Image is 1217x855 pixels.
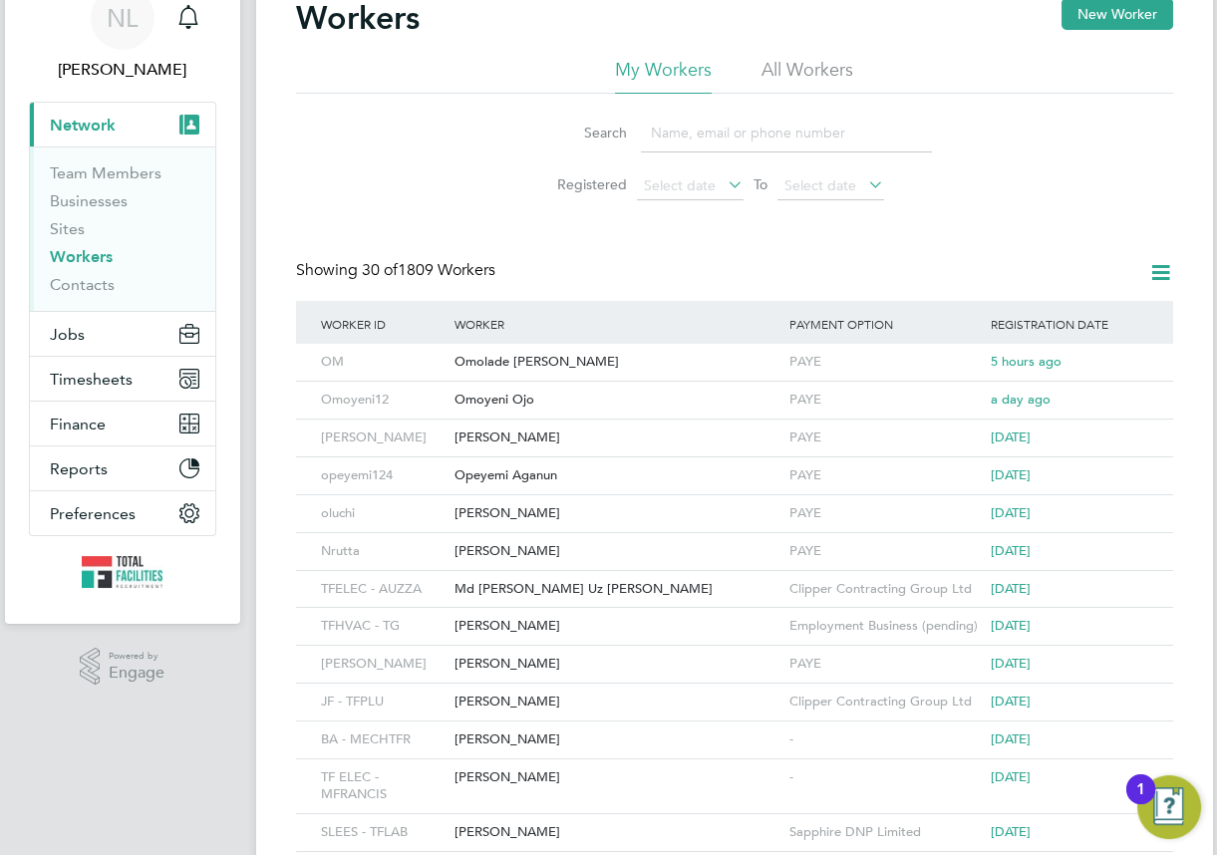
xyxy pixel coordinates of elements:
div: Md [PERSON_NAME] Uz [PERSON_NAME] [450,571,784,608]
button: Network [30,103,215,146]
a: Sites [50,219,85,238]
div: [PERSON_NAME] [450,533,784,570]
span: Select date [784,176,856,194]
div: [PERSON_NAME] [450,814,784,851]
div: TFELEC - AUZZA [316,571,450,608]
div: OM [316,344,450,381]
div: [PERSON_NAME] [450,721,784,758]
div: [PERSON_NAME] [450,646,784,683]
div: [PERSON_NAME] [450,684,784,720]
a: opeyemi124Opeyemi AganunPAYE[DATE] [316,456,1153,473]
span: Powered by [109,648,164,665]
span: Timesheets [50,370,133,389]
span: [DATE] [990,504,1030,521]
a: TFHVAC - TG[PERSON_NAME]Employment Business (pending)[DATE] [316,607,1153,624]
a: Omoyeni12Omoyeni OjoPAYEa day ago [316,381,1153,398]
div: Network [30,146,215,311]
span: Jobs [50,325,85,344]
div: PAYE [784,382,986,419]
div: PAYE [784,495,986,532]
span: [DATE] [990,542,1030,559]
button: Jobs [30,312,215,356]
div: [PERSON_NAME] [450,495,784,532]
div: oluchi [316,495,450,532]
a: [PERSON_NAME][PERSON_NAME]PAYE[DATE] [316,645,1153,662]
div: PAYE [784,420,986,456]
span: 30 of [362,260,398,280]
a: Contacts [50,275,115,294]
div: Omoyeni Ojo [450,382,784,419]
a: Workers [50,247,113,266]
a: Businesses [50,191,128,210]
a: [PERSON_NAME][PERSON_NAME]PAYE[DATE] [316,419,1153,435]
div: PAYE [784,457,986,494]
div: Sapphire DNP Limited [784,814,986,851]
div: opeyemi124 [316,457,450,494]
a: Team Members [50,163,161,182]
div: Omolade [PERSON_NAME] [450,344,784,381]
div: [PERSON_NAME] [450,759,784,796]
span: Preferences [50,504,136,523]
div: Showing [296,260,499,281]
a: OMOmolade [PERSON_NAME]PAYE5 hours ago [316,343,1153,360]
div: [PERSON_NAME] [316,420,450,456]
div: BA - MECHTFR [316,721,450,758]
span: [DATE] [990,466,1030,483]
span: [DATE] [990,428,1030,445]
label: Registered [537,175,627,193]
label: Search [537,124,627,142]
div: TFHVAC - TG [316,608,450,645]
span: [DATE] [990,580,1030,597]
a: JF - TFPLU[PERSON_NAME]Clipper Contracting Group Ltd[DATE] [316,683,1153,700]
span: 1809 Workers [362,260,495,280]
span: [DATE] [990,617,1030,634]
div: 1 [1136,789,1145,815]
div: PAYE [784,344,986,381]
div: Worker [450,301,784,347]
button: Preferences [30,491,215,535]
span: [DATE] [990,823,1030,840]
div: Payment Option [784,301,986,347]
input: Name, email or phone number [641,114,932,152]
div: Opeyemi Aganun [450,457,784,494]
div: PAYE [784,646,986,683]
div: - [784,721,986,758]
div: Clipper Contracting Group Ltd [784,684,986,720]
span: Reports [50,459,108,478]
div: [PERSON_NAME] [450,420,784,456]
li: My Workers [615,58,712,94]
button: Timesheets [30,357,215,401]
span: Finance [50,415,106,433]
div: TF ELEC - MFRANCIS [316,759,450,813]
div: Nrutta [316,533,450,570]
a: BA - MECHTFR[PERSON_NAME]-[DATE] [316,720,1153,737]
a: oluchi[PERSON_NAME]PAYE[DATE] [316,494,1153,511]
div: Employment Business (pending) [784,608,986,645]
a: TF ELEC - MFRANCIS[PERSON_NAME]-[DATE] [316,758,1153,775]
span: Select date [644,176,716,194]
span: [DATE] [990,768,1030,785]
div: [PERSON_NAME] [450,608,784,645]
a: Powered byEngage [80,648,164,686]
div: - [784,759,986,796]
a: TFELEC - AUZZAMd [PERSON_NAME] Uz [PERSON_NAME]Clipper Contracting Group Ltd[DATE] [316,570,1153,587]
span: a day ago [990,391,1050,408]
span: 5 hours ago [990,353,1061,370]
button: Open Resource Center, 1 new notification [1137,775,1201,839]
button: Reports [30,446,215,490]
a: Nrutta[PERSON_NAME]PAYE[DATE] [316,532,1153,549]
a: SLEES - TFLAB[PERSON_NAME]Sapphire DNP Limited[DATE] [316,813,1153,830]
span: To [748,171,773,197]
span: [DATE] [990,655,1030,672]
span: Network [50,116,116,135]
img: tfrecruitment-logo-retina.png [82,556,163,588]
li: All Workers [761,58,853,94]
span: NL [107,5,138,31]
span: Engage [109,665,164,682]
a: Go to home page [29,556,216,588]
div: Worker ID [316,301,450,347]
div: PAYE [784,533,986,570]
div: SLEES - TFLAB [316,814,450,851]
div: Omoyeni12 [316,382,450,419]
button: Finance [30,402,215,445]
